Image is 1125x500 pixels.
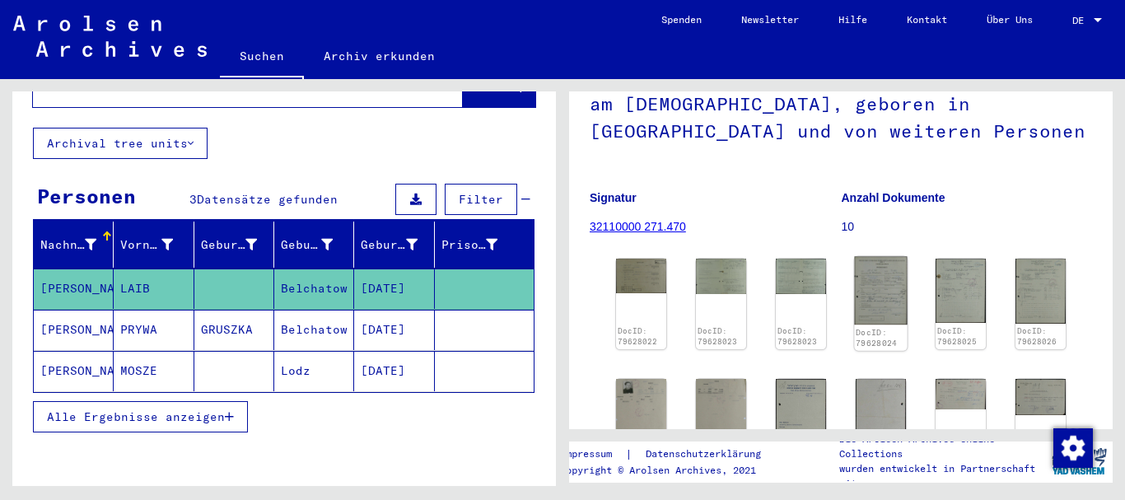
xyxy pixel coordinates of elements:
[354,310,434,350] mat-cell: [DATE]
[616,259,666,293] img: 001.jpg
[856,379,906,455] img: 002.jpg
[1017,326,1057,347] a: DocID: 79628026
[220,36,304,79] a: Suchen
[856,327,897,348] a: DocID: 79628024
[361,236,417,254] div: Geburtsdatum
[936,259,986,323] img: 001.jpg
[114,351,194,391] mat-cell: MOSZE
[560,446,625,463] a: Impressum
[304,36,455,76] a: Archiv erkunden
[274,222,354,268] mat-header-cell: Geburt‏
[560,463,781,478] p: Copyright © Arolsen Archives, 2021
[854,256,907,325] img: 001.jpg
[842,218,1093,236] p: 10
[13,16,207,57] img: Arolsen_neg.svg
[616,379,666,447] img: 001.jpg
[1015,379,1066,416] img: 001.jpg
[114,269,194,309] mat-cell: LAIB
[839,461,1045,491] p: wurden entwickelt in Partnerschaft mit
[114,310,194,350] mat-cell: PRYWA
[696,379,746,446] img: 002.jpg
[120,236,172,254] div: Vorname
[274,269,354,309] mat-cell: Belchatow
[776,379,826,456] img: 001.jpg
[698,326,737,347] a: DocID: 79628023
[1048,441,1110,482] img: yv_logo.png
[354,222,434,268] mat-header-cell: Geburtsdatum
[189,192,197,207] span: 3
[34,310,114,350] mat-cell: [PERSON_NAME]
[194,222,274,268] mat-header-cell: Geburtsname
[34,269,114,309] mat-cell: [PERSON_NAME]
[354,269,434,309] mat-cell: [DATE]
[839,432,1045,461] p: Die Arolsen Archives Online-Collections
[281,231,353,258] div: Geburt‏
[33,401,248,432] button: Alle Ergebnisse anzeigen
[435,222,534,268] mat-header-cell: Prisoner #
[842,191,945,204] b: Anzahl Dokumente
[445,184,517,215] button: Filter
[441,231,518,258] div: Prisoner #
[936,379,986,409] img: 001.jpg
[114,222,194,268] mat-header-cell: Vorname
[1015,259,1066,323] img: 001.jpg
[274,351,354,391] mat-cell: Lodz
[590,191,637,204] b: Signatur
[590,39,1092,166] h1: Unterlagen von [PERSON_NAME], LAIB, geboren am [DEMOGRAPHIC_DATA], geboren in [GEOGRAPHIC_DATA] u...
[33,128,208,159] button: Archival tree units
[37,181,136,211] div: Personen
[274,310,354,350] mat-cell: Belchatow
[696,259,746,294] img: 001.jpg
[937,326,977,347] a: DocID: 79628025
[441,236,497,254] div: Prisoner #
[201,231,278,258] div: Geburtsname
[120,231,193,258] div: Vorname
[777,326,817,347] a: DocID: 79628023
[40,236,96,254] div: Nachname
[459,192,503,207] span: Filter
[281,236,333,254] div: Geburt‏
[34,222,114,268] mat-header-cell: Nachname
[776,259,826,294] img: 002.jpg
[194,310,274,350] mat-cell: GRUSZKA
[361,231,437,258] div: Geburtsdatum
[47,409,225,424] span: Alle Ergebnisse anzeigen
[354,351,434,391] mat-cell: [DATE]
[201,236,257,254] div: Geburtsname
[34,351,114,391] mat-cell: [PERSON_NAME]
[197,192,338,207] span: Datensätze gefunden
[560,446,781,463] div: |
[1072,15,1090,26] span: DE
[618,326,657,347] a: DocID: 79628022
[590,220,686,233] a: 32110000 271.470
[40,231,117,258] div: Nachname
[1053,428,1093,468] img: Zustimmung ändern
[633,446,781,463] a: Datenschutzerklärung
